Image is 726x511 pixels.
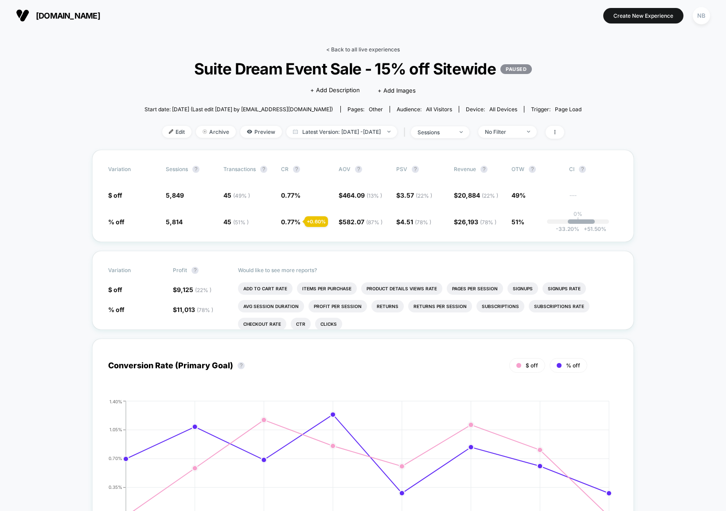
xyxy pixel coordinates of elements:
span: AOV [339,166,351,172]
span: --- [569,193,618,199]
span: ( 49 % ) [233,192,250,199]
span: Start date: [DATE] (Last edit [DATE] by [EMAIL_ADDRESS][DOMAIN_NAME]) [144,106,333,113]
span: all devices [489,106,517,113]
button: NB [690,7,713,25]
span: + Add Images [378,87,416,94]
li: Add To Cart Rate [238,282,293,295]
li: Pages Per Session [447,282,503,295]
button: ? [579,166,586,173]
button: ? [238,362,245,369]
span: Variation [108,267,157,274]
span: Archive [196,126,236,138]
img: end [203,129,207,134]
li: Checkout Rate [238,318,286,330]
span: $ [454,218,496,226]
div: Pages: [347,106,383,113]
li: Signups [507,282,538,295]
img: edit [169,129,173,134]
span: ( 13 % ) [367,192,382,199]
li: Clicks [315,318,342,330]
li: Subscriptions Rate [529,300,589,312]
span: 464.09 [343,191,382,199]
img: end [387,131,390,133]
span: PSV [396,166,407,172]
span: Latest Version: [DATE] - [DATE] [286,126,397,138]
span: Variation [108,166,157,173]
span: Profit [173,267,187,273]
span: 5,814 [166,218,183,226]
p: 0% [574,211,582,217]
span: ( 51 % ) [233,219,249,226]
span: ( 78 % ) [197,307,213,313]
div: No Filter [485,129,520,135]
span: $ [173,306,213,313]
button: ? [529,166,536,173]
tspan: 0.70% [109,456,122,461]
span: % off [566,362,580,369]
li: Signups Rate [543,282,586,295]
img: calendar [293,129,298,134]
button: ? [355,166,362,173]
span: % off [108,218,125,226]
span: Revenue [454,166,476,172]
span: 0.77 % [281,218,301,226]
span: 49% [511,191,526,199]
li: Returns Per Session [408,300,472,312]
span: + Add Description [310,86,360,95]
span: $ off [108,286,122,293]
span: $ [173,286,211,293]
span: ( 22 % ) [482,192,498,199]
span: $ [396,218,431,226]
button: [DOMAIN_NAME] [13,8,103,23]
button: ? [480,166,488,173]
span: $ off [526,362,538,369]
span: % off [108,306,125,313]
span: $ [396,191,432,199]
span: Suite Dream Event Sale - 15% off Sitewide [166,59,560,78]
span: 582.07 [343,218,383,226]
li: Profit Per Session [308,300,367,312]
p: PAUSED [500,64,532,74]
span: 0.77 % [281,191,301,199]
span: 4.51 [400,218,431,226]
img: end [527,131,530,133]
li: Subscriptions [476,300,524,312]
span: 9,125 [177,286,211,293]
span: $ [339,191,382,199]
li: Items Per Purchase [297,282,357,295]
span: Page Load [555,106,582,113]
span: Sessions [166,166,188,172]
span: $ [339,218,383,226]
tspan: 1.40% [109,398,122,404]
button: ? [191,267,199,274]
p: Would like to see more reports? [238,267,618,273]
span: 26,193 [458,218,496,226]
span: Transactions [223,166,256,172]
span: CR [281,166,289,172]
p: | [577,217,579,224]
span: 20,884 [458,191,498,199]
span: other [369,106,383,113]
tspan: 0.35% [109,484,122,490]
span: ( 87 % ) [366,219,383,226]
span: 3.57 [400,191,432,199]
li: Ctr [291,318,311,330]
li: Returns [371,300,404,312]
span: OTW [511,166,560,173]
span: + [584,226,587,232]
span: 51.50 % [579,226,606,232]
div: sessions [418,129,453,136]
button: ? [293,166,300,173]
span: 45 [223,191,250,199]
tspan: 1.05% [109,427,122,432]
span: All Visitors [426,106,452,113]
span: 5,849 [166,191,184,199]
button: ? [260,166,267,173]
button: Create New Experience [603,8,683,23]
span: $ [454,191,498,199]
div: + 0.60 % [304,216,328,227]
span: 51% [511,218,524,226]
div: Audience: [397,106,452,113]
span: ( 78 % ) [480,219,496,226]
div: NB [693,7,710,24]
